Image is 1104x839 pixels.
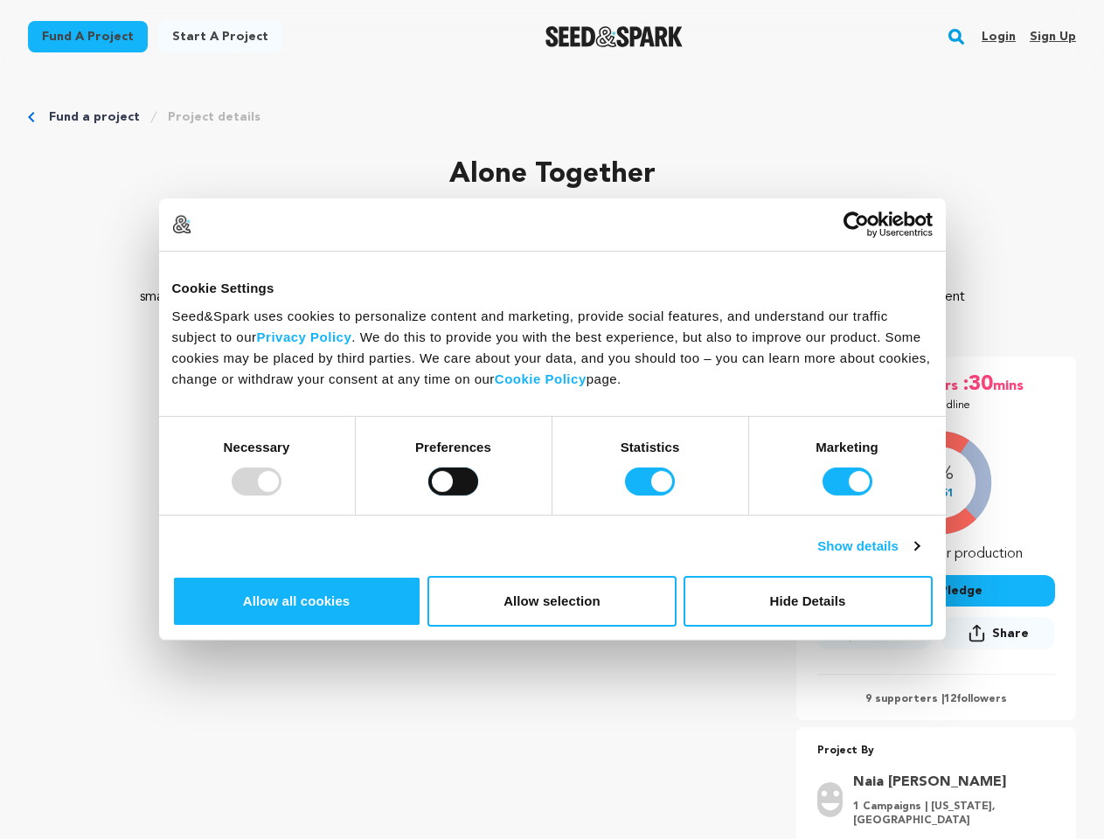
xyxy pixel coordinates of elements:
a: Fund a project [28,21,148,52]
img: Seed&Spark Logo Dark Mode [545,26,683,47]
div: Cookie Settings [172,278,933,299]
p: The story takes place over the course of an everyday group of people's usual day, unfolding in tw... [133,266,971,329]
a: Project details [168,108,260,126]
strong: Marketing [816,439,878,454]
a: Sign up [1030,23,1076,51]
a: Goto Naia Bennitt profile [853,772,1045,793]
div: Seed&Spark uses cookies to personalize content and marketing, provide social features, and unders... [172,305,933,389]
strong: Preferences [415,439,491,454]
img: user.png [817,782,843,817]
strong: Necessary [224,439,290,454]
button: Hide Details [684,576,933,627]
p: Experimental, Other [28,231,1076,252]
a: Privacy Policy [257,329,352,343]
span: 12 [944,694,956,704]
span: Share [992,625,1029,642]
p: Alone Together [28,154,1076,196]
span: mins [993,371,1027,399]
p: Project By [817,741,1055,761]
span: :30 [962,371,993,399]
div: Breadcrumb [28,108,1076,126]
a: Usercentrics Cookiebot - opens in a new window [780,211,933,238]
a: Fund a project [49,108,140,126]
p: 1 Campaigns | [US_STATE], [GEOGRAPHIC_DATA] [853,800,1045,828]
a: Cookie Policy [495,371,587,385]
span: Share [941,617,1055,656]
strong: Statistics [621,439,680,454]
span: hrs [937,371,962,399]
a: Show details [817,536,919,557]
button: Allow selection [427,576,677,627]
a: Start a project [158,21,282,52]
button: Share [941,617,1055,649]
img: logo [172,215,191,234]
a: Login [982,23,1016,51]
p: 9 supporters | followers [817,692,1055,706]
button: Allow all cookies [172,576,421,627]
a: Seed&Spark Homepage [545,26,683,47]
p: [GEOGRAPHIC_DATA], [US_STATE] | Film Short [28,210,1076,231]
